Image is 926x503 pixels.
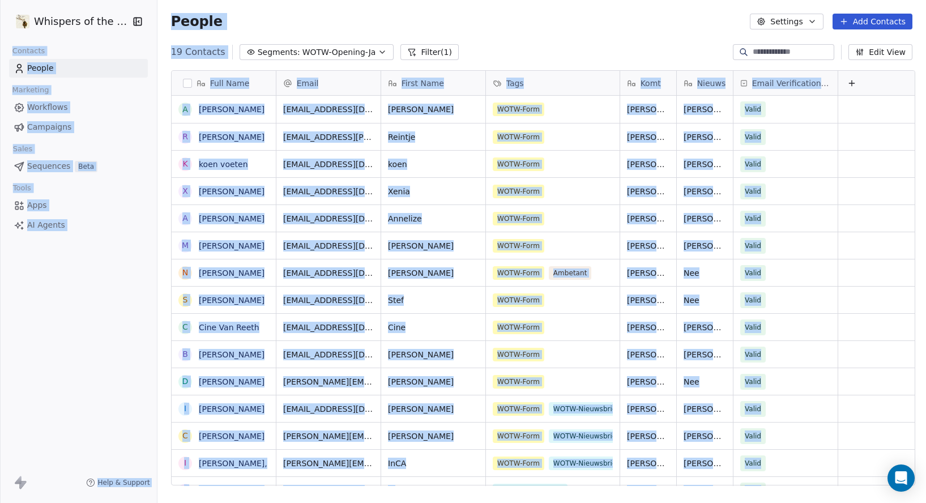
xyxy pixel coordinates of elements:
[684,430,726,442] span: [PERSON_NAME]
[283,104,374,115] span: [EMAIL_ADDRESS][DOMAIN_NAME]
[627,376,669,387] span: [PERSON_NAME]
[493,321,544,334] span: WOTW-Form
[627,403,669,415] span: [PERSON_NAME]
[493,293,544,307] span: WOTW-Form
[620,71,676,95] div: Komt
[684,403,726,415] span: [PERSON_NAME]
[182,104,188,116] div: A
[283,403,374,415] span: [EMAIL_ADDRESS][DOMAIN_NAME]
[627,458,669,469] span: [PERSON_NAME]
[627,186,669,197] span: [PERSON_NAME]
[182,348,188,360] div: B
[75,161,97,172] span: Beta
[745,403,761,415] span: Valid
[833,14,912,29] button: Add Contacts
[182,212,188,224] div: A
[684,104,726,115] span: [PERSON_NAME]
[7,82,54,99] span: Marketing
[283,376,374,387] span: [PERSON_NAME][EMAIL_ADDRESS][PERSON_NAME][DOMAIN_NAME]
[388,458,479,469] span: InCA
[9,118,148,137] a: Campaigns
[388,403,479,415] span: [PERSON_NAME]
[745,186,761,197] span: Valid
[549,429,624,443] span: WOTW-Nieuwsbrief
[171,13,223,30] span: People
[493,103,544,116] span: WOTW-Form
[27,62,54,74] span: People
[684,349,726,360] span: [PERSON_NAME]
[388,159,479,170] span: koen
[283,458,374,469] span: [PERSON_NAME][EMAIL_ADDRESS][DOMAIN_NAME]
[8,180,36,197] span: Tools
[199,160,248,169] a: koen voeten
[627,322,669,333] span: [PERSON_NAME]
[493,157,544,171] span: WOTW-Form
[283,186,374,197] span: [EMAIL_ADDRESS][DOMAIN_NAME]
[283,131,374,143] span: [EMAIL_ADDRESS][PERSON_NAME][DOMAIN_NAME]
[745,485,761,496] span: Valid
[388,131,479,143] span: Reintje
[199,214,264,223] a: [PERSON_NAME]
[276,96,916,486] div: grid
[733,71,838,95] div: Email Verification Status
[493,239,544,253] span: WOTW-Form
[184,484,186,496] div: J
[627,104,669,115] span: [PERSON_NAME]
[199,486,264,495] a: [PERSON_NAME]
[210,78,250,89] span: Full Name
[27,199,47,211] span: Apps
[182,376,188,387] div: D
[493,212,544,225] span: WOTW-Form
[745,104,761,115] span: Valid
[493,266,544,280] span: WOTW-Form
[199,459,267,468] a: [PERSON_NAME],
[27,121,71,133] span: Campaigns
[684,131,726,143] span: [PERSON_NAME]
[745,295,761,306] span: Valid
[684,376,726,387] span: Nee
[627,485,669,496] span: [PERSON_NAME]
[752,78,831,89] span: Email Verification Status
[684,186,726,197] span: [PERSON_NAME]
[14,12,124,31] button: Whispers of the Wood
[684,159,726,170] span: [PERSON_NAME]
[297,78,319,89] span: Email
[182,131,188,143] div: R
[627,131,669,143] span: [PERSON_NAME]
[182,158,187,170] div: k
[493,130,544,144] span: WOTW-Form
[199,187,264,196] a: [PERSON_NAME]
[388,349,479,360] span: [PERSON_NAME]
[276,71,381,95] div: Email
[684,267,726,279] span: Nee
[9,98,148,117] a: Workflows
[258,46,300,58] span: Segments:
[627,295,669,306] span: [PERSON_NAME]
[745,159,761,170] span: Valid
[745,376,761,387] span: Valid
[549,266,592,280] span: Ambetant
[199,323,259,332] a: Cine Van Reeth
[684,213,726,224] span: [PERSON_NAME]
[199,350,264,359] a: [PERSON_NAME]
[627,430,669,442] span: [PERSON_NAME]
[34,14,129,29] span: Whispers of the Wood
[283,295,374,306] span: [EMAIL_ADDRESS][DOMAIN_NAME]
[684,485,726,496] span: [PERSON_NAME]
[199,377,264,386] a: [PERSON_NAME]
[388,485,479,496] span: Jo
[8,140,37,157] span: Sales
[627,240,669,252] span: [PERSON_NAME]
[283,349,374,360] span: [EMAIL_ADDRESS][DOMAIN_NAME]
[684,458,726,469] span: [PERSON_NAME]
[388,376,479,387] span: [PERSON_NAME]
[9,157,148,176] a: SequencesBeta
[86,478,150,487] a: Help & Support
[302,46,376,58] span: WOTW-Opening-Ja
[388,186,479,197] span: Xenia
[182,294,187,306] div: S
[493,402,544,416] span: WOTW-Form
[493,484,567,497] span: WOTW-Nieuwsbrief
[9,59,148,78] a: People
[9,216,148,235] a: AI Agents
